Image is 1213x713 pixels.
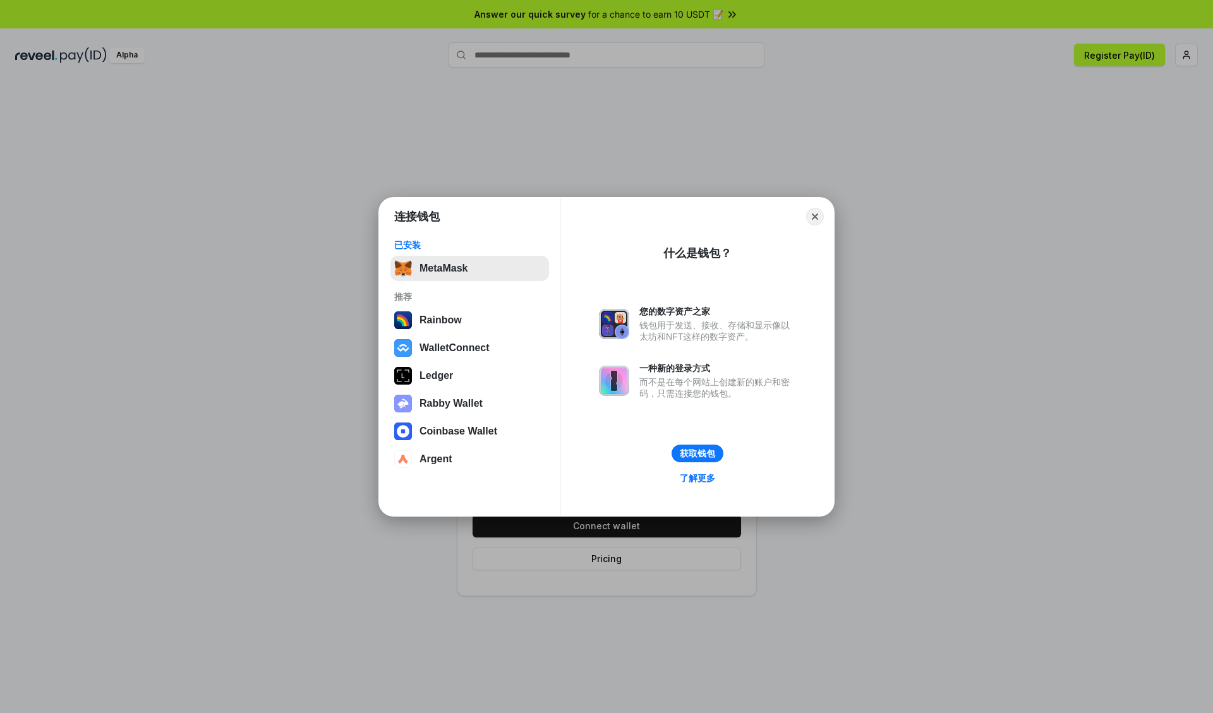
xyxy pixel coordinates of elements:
[639,320,796,342] div: 钱包用于发送、接收、存储和显示像以太坊和NFT这样的数字资产。
[390,335,549,361] button: WalletConnect
[639,306,796,317] div: 您的数字资产之家
[672,470,723,486] a: 了解更多
[599,366,629,396] img: svg+xml,%3Csvg%20xmlns%3D%22http%3A%2F%2Fwww.w3.org%2F2000%2Fsvg%22%20fill%3D%22none%22%20viewBox...
[419,453,452,465] div: Argent
[806,208,824,225] button: Close
[419,342,490,354] div: WalletConnect
[394,450,412,468] img: svg+xml,%3Csvg%20width%3D%2228%22%20height%3D%2228%22%20viewBox%3D%220%200%2028%2028%22%20fill%3D...
[599,309,629,339] img: svg+xml,%3Csvg%20xmlns%3D%22http%3A%2F%2Fwww.w3.org%2F2000%2Fsvg%22%20fill%3D%22none%22%20viewBox...
[394,339,412,357] img: svg+xml,%3Csvg%20width%3D%2228%22%20height%3D%2228%22%20viewBox%3D%220%200%2028%2028%22%20fill%3D...
[419,370,453,381] div: Ledger
[394,260,412,277] img: svg+xml,%3Csvg%20fill%3D%22none%22%20height%3D%2233%22%20viewBox%3D%220%200%2035%2033%22%20width%...
[419,426,497,437] div: Coinbase Wallet
[394,209,440,224] h1: 连接钱包
[394,367,412,385] img: svg+xml,%3Csvg%20xmlns%3D%22http%3A%2F%2Fwww.w3.org%2F2000%2Fsvg%22%20width%3D%2228%22%20height%3...
[394,311,412,329] img: svg+xml,%3Csvg%20width%3D%22120%22%20height%3D%22120%22%20viewBox%3D%220%200%20120%20120%22%20fil...
[394,291,545,303] div: 推荐
[419,398,483,409] div: Rabby Wallet
[680,472,715,484] div: 了解更多
[390,256,549,281] button: MetaMask
[639,376,796,399] div: 而不是在每个网站上创建新的账户和密码，只需连接您的钱包。
[663,246,732,261] div: 什么是钱包？
[394,422,412,440] img: svg+xml,%3Csvg%20width%3D%2228%22%20height%3D%2228%22%20viewBox%3D%220%200%2028%2028%22%20fill%3D...
[419,315,462,326] div: Rainbow
[390,419,549,444] button: Coinbase Wallet
[394,239,545,251] div: 已安装
[680,448,715,459] div: 获取钱包
[394,395,412,412] img: svg+xml,%3Csvg%20xmlns%3D%22http%3A%2F%2Fwww.w3.org%2F2000%2Fsvg%22%20fill%3D%22none%22%20viewBox...
[390,363,549,388] button: Ledger
[390,446,549,472] button: Argent
[390,391,549,416] button: Rabby Wallet
[419,263,468,274] div: MetaMask
[390,308,549,333] button: Rainbow
[672,445,723,462] button: 获取钱包
[639,362,796,374] div: 一种新的登录方式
